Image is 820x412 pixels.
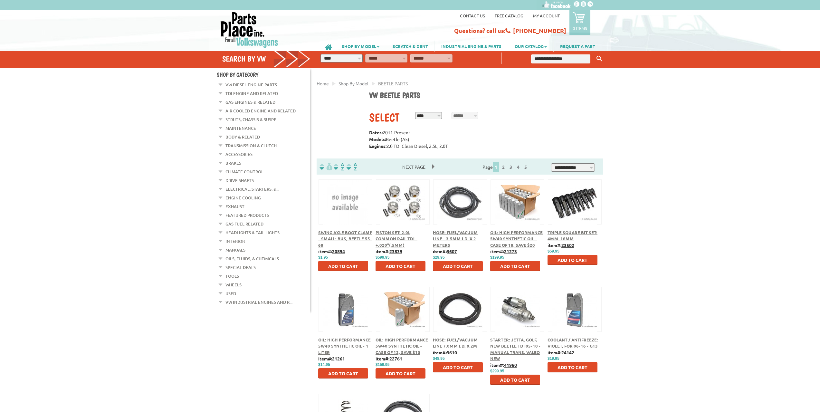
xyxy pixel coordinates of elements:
[433,248,457,254] b: item#:
[433,356,445,361] span: $48.95
[225,185,279,193] a: Electrical, Starters, &...
[225,98,275,106] a: Gas Engines & Related
[332,163,345,170] img: Sort by Headline
[558,364,587,370] span: Add to Cart
[433,350,457,355] b: item#:
[225,89,278,98] a: TDI Engine and Related
[378,81,408,86] span: BEETLE PARTS
[328,370,358,376] span: Add to Cart
[389,248,402,254] u: 23839
[318,230,372,248] span: Swing Axle Boot Clamp - Small: Bus, Beetle 55-68
[225,211,269,219] a: Featured Products
[328,263,358,269] span: Add to Cart
[225,107,296,115] a: Air Cooled Engine and Related
[317,81,329,86] a: Home
[376,255,389,260] span: $599.95
[548,255,597,265] button: Add to Cart
[225,246,245,254] a: Manuals
[225,81,277,89] a: VW Diesel Engine Parts
[500,263,530,269] span: Add to Cart
[443,263,473,269] span: Add to Cart
[369,136,386,142] strong: Models:
[490,337,541,361] a: Starter: Jetta, Golf, New Beetle TDI 05-10 - Manual Trans, Valeo New
[443,364,473,370] span: Add to Cart
[225,194,261,202] a: Engine Cooling
[490,230,543,248] a: Oil: High Performance 5w40 Synthetic Oil - Case of 18, Save $20
[433,230,478,248] span: Hose: Fuel/Vacuum Line - 3.5mm I.D. x 2 meters
[569,10,590,35] a: 0 items
[490,362,517,368] b: item#:
[369,129,598,149] p: 2011-Present Beetle (A5) 2.0 TDI Clean Diesel, 2.5L, 2.0T
[318,337,371,355] span: Oil: High Performance 5w40 Synthetic Oil - 1 Liter
[225,298,292,306] a: VW Industrial Engines and R...
[318,362,330,367] span: $14.95
[548,362,597,372] button: Add to Cart
[318,368,368,378] button: Add to Cart
[376,230,417,248] a: Piston Set: 2.0L Common Rail TDI - +.020"(.5mm)
[386,370,415,376] span: Add to Cart
[225,228,280,237] a: Headlights & Tail Lights
[523,164,529,170] a: 5
[376,362,389,367] span: $159.95
[508,41,553,52] a: OUR CATALOG
[433,337,478,349] a: Hose: Fuel/Vacuum Line 7.0mm I.D. x 2m
[490,261,540,271] button: Add to Cart
[225,141,277,150] a: Transmission & Clutch
[369,129,383,135] strong: Dates:
[225,115,279,124] a: Struts, Chassis & Suspe...
[376,337,428,355] span: Oil: High Performance 5w40 Synthetic Oil - Case of 12, Save $10
[433,261,483,271] button: Add to Cart
[493,162,499,172] span: 1
[573,25,587,31] p: 0 items
[447,248,457,254] u: 3607
[433,255,445,260] span: $29.95
[225,289,236,298] a: Used
[376,261,425,271] button: Add to Cart
[389,356,402,361] u: 22761
[490,255,504,260] span: $199.95
[369,110,399,124] div: Select
[561,350,574,355] u: 24142
[386,263,415,269] span: Add to Cart
[501,164,506,170] a: 2
[225,150,253,158] a: Accessories
[376,356,402,361] b: item#:
[548,230,597,242] a: Triple Square Bit Set: 4mm-18mm
[548,350,574,355] b: item#:
[504,248,517,254] u: 21273
[386,41,434,52] a: SCRATCH & DENT
[558,257,587,263] span: Add to Cart
[460,13,485,18] a: Contact us
[548,249,559,254] span: $59.95
[225,202,244,211] a: Exhaust
[318,255,328,260] span: $1.95
[500,377,530,383] span: Add to Cart
[515,164,521,170] a: 4
[222,54,310,63] h4: Search by VW
[376,248,402,254] b: item#:
[466,161,546,172] div: Page
[396,162,432,172] span: Next Page
[332,356,345,361] u: 21261
[376,368,425,378] button: Add to Cart
[533,13,560,18] a: My Account
[225,237,245,245] a: Interior
[338,81,368,86] a: Shop By Model
[561,242,574,248] u: 23502
[319,163,332,170] img: filterpricelow.svg
[369,143,386,149] strong: Engines:
[225,272,239,280] a: Tools
[225,220,263,228] a: Gas Fuel Related
[225,254,279,263] a: Oils, Fluids, & Chemicals
[225,133,260,141] a: Body & Related
[548,242,574,248] b: item#:
[332,248,345,254] u: 20894
[433,362,483,372] button: Add to Cart
[318,248,345,254] b: item#:
[225,159,241,167] a: Brakes
[490,248,517,254] b: item#:
[345,163,358,170] img: Sort by Sales Rank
